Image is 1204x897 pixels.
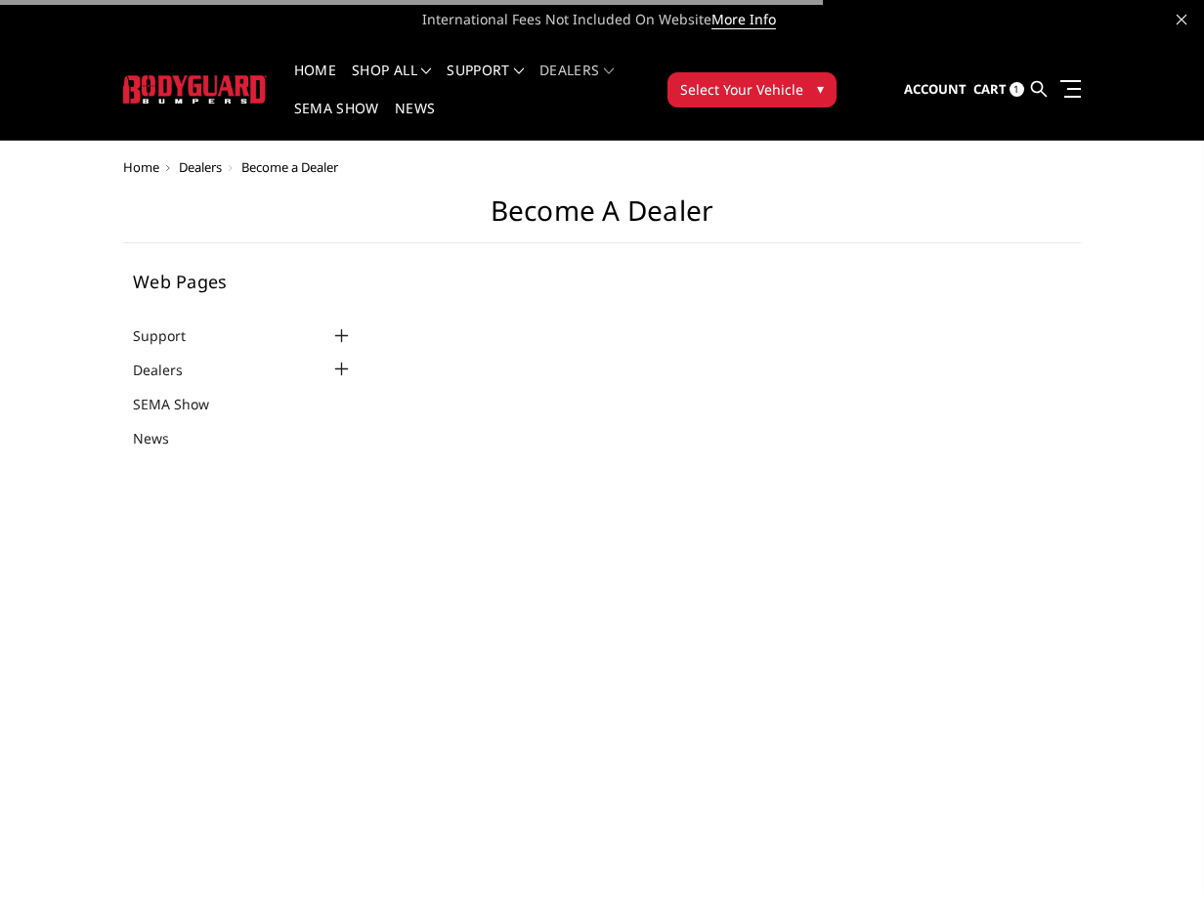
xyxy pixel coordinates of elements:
[133,394,234,414] a: SEMA Show
[179,158,222,176] a: Dealers
[133,360,207,380] a: Dealers
[241,158,338,176] span: Become a Dealer
[123,75,267,104] img: BODYGUARD BUMPERS
[973,80,1007,98] span: Cart
[1010,82,1024,97] span: 1
[667,72,837,107] button: Select Your Vehicle
[817,78,824,99] span: ▾
[447,64,524,102] a: Support
[395,102,435,140] a: News
[539,64,614,102] a: Dealers
[133,325,210,346] a: Support
[294,64,336,102] a: Home
[973,64,1024,116] a: Cart 1
[123,158,159,176] a: Home
[133,428,193,448] a: News
[904,64,967,116] a: Account
[133,273,353,290] h5: Web Pages
[294,102,379,140] a: SEMA Show
[680,79,803,100] span: Select Your Vehicle
[123,194,1081,243] h1: Become a Dealer
[352,64,431,102] a: shop all
[904,80,967,98] span: Account
[711,10,776,29] a: More Info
